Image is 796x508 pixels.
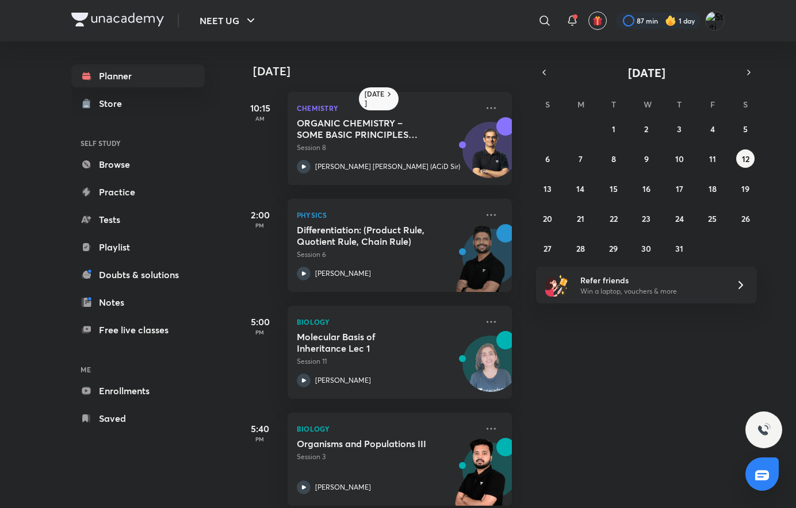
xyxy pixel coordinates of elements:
[71,208,205,231] a: Tests
[543,213,552,224] abbr: July 20, 2025
[297,438,440,449] h5: Organisms and Populations III
[611,99,616,110] abbr: Tuesday
[237,208,283,222] h5: 2:00
[297,208,477,222] p: Physics
[463,342,518,397] img: Avatar
[741,183,749,194] abbr: July 19, 2025
[577,99,584,110] abbr: Monday
[545,153,550,164] abbr: July 6, 2025
[579,153,583,164] abbr: July 7, 2025
[71,13,164,29] a: Company Logo
[708,213,717,224] abbr: July 25, 2025
[544,243,552,254] abbr: July 27, 2025
[71,64,205,87] a: Planner
[675,243,683,254] abbr: July 31, 2025
[642,183,650,194] abbr: July 16, 2025
[709,183,717,194] abbr: July 18, 2025
[315,375,371,386] p: [PERSON_NAME]
[705,11,725,30] img: Stuti Singh
[71,180,205,203] a: Practice
[588,11,607,30] button: avatar
[610,183,618,194] abbr: July 15, 2025
[571,179,590,198] button: July 14, 2025
[604,120,623,138] button: July 1, 2025
[71,318,205,341] a: Free live classes
[677,124,682,134] abbr: July 3, 2025
[71,153,205,176] a: Browse
[709,153,716,164] abbr: July 11, 2025
[297,331,440,354] h5: Molecular Basis of Inheritance Lec 1
[703,149,722,168] button: July 11, 2025
[628,65,665,80] span: [DATE]
[315,482,371,492] p: [PERSON_NAME]
[743,124,748,134] abbr: July 5, 2025
[463,128,518,183] img: Avatar
[612,124,615,134] abbr: July 1, 2025
[637,149,656,168] button: July 9, 2025
[736,120,755,138] button: July 5, 2025
[297,422,477,436] p: Biology
[576,243,585,254] abbr: July 28, 2025
[592,16,603,26] img: avatar
[237,115,283,122] p: AM
[637,120,656,138] button: July 2, 2025
[297,117,440,140] h5: ORGANIC CHEMISTRY – SOME BASIC PRINCIPLES AND TECHNIQUES (Classification And Nomenclature) - 6
[675,213,684,224] abbr: July 24, 2025
[571,239,590,257] button: July 28, 2025
[297,356,477,367] p: Session 11
[736,149,755,168] button: July 12, 2025
[297,143,477,153] p: Session 8
[237,422,283,436] h5: 5:40
[676,183,683,194] abbr: July 17, 2025
[710,124,715,134] abbr: July 4, 2025
[297,224,440,247] h5: Differentiation: (Product Rule, Quotient Rule, Chain Rule)
[544,183,552,194] abbr: July 13, 2025
[538,239,557,257] button: July 27, 2025
[538,179,557,198] button: July 13, 2025
[637,239,656,257] button: July 30, 2025
[71,291,205,314] a: Notes
[237,436,283,442] p: PM
[610,213,618,224] abbr: July 22, 2025
[297,101,477,115] p: Chemistry
[449,224,512,303] img: unacademy
[315,161,460,172] p: [PERSON_NAME] [PERSON_NAME] (ACiD Sir)
[670,209,688,228] button: July 24, 2025
[71,236,205,259] a: Playlist
[609,243,618,254] abbr: July 29, 2025
[545,274,568,297] img: referral
[675,153,684,164] abbr: July 10, 2025
[670,239,688,257] button: July 31, 2025
[71,379,205,402] a: Enrollments
[642,213,650,224] abbr: July 23, 2025
[741,213,750,224] abbr: July 26, 2025
[538,209,557,228] button: July 20, 2025
[670,120,688,138] button: July 3, 2025
[71,92,205,115] a: Store
[237,329,283,336] p: PM
[604,209,623,228] button: July 22, 2025
[315,268,371,279] p: [PERSON_NAME]
[670,149,688,168] button: July 10, 2025
[644,124,648,134] abbr: July 2, 2025
[757,423,771,437] img: ttu
[552,64,741,80] button: [DATE]
[193,9,265,32] button: NEET UG
[611,153,616,164] abbr: July 8, 2025
[604,239,623,257] button: July 29, 2025
[644,153,649,164] abbr: July 9, 2025
[237,222,283,229] p: PM
[71,407,205,430] a: Saved
[576,183,584,194] abbr: July 14, 2025
[99,97,129,110] div: Store
[577,213,584,224] abbr: July 21, 2025
[743,99,748,110] abbr: Saturday
[637,179,656,198] button: July 16, 2025
[571,209,590,228] button: July 21, 2025
[580,286,722,297] p: Win a laptop, vouchers & more
[604,179,623,198] button: July 15, 2025
[710,99,715,110] abbr: Friday
[538,149,557,168] button: July 6, 2025
[736,179,755,198] button: July 19, 2025
[297,452,477,462] p: Session 3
